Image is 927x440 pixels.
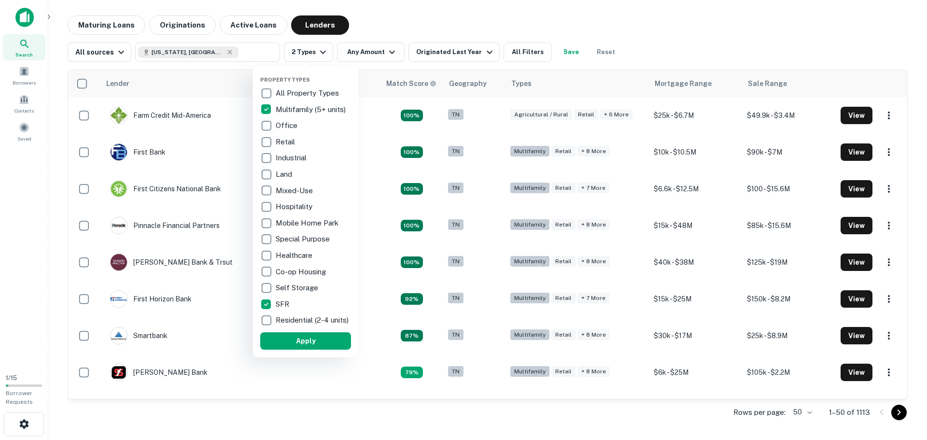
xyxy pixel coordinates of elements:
p: Self Storage [276,282,320,294]
p: Co-op Housing [276,266,328,278]
p: Retail [276,136,297,148]
p: Healthcare [276,250,314,261]
p: Hospitality [276,201,314,213]
span: Property Types [260,77,310,83]
p: Land [276,169,294,180]
p: SFR [276,298,291,310]
button: Apply [260,332,351,350]
p: Industrial [276,152,309,164]
p: Office [276,120,299,131]
p: All Property Types [276,87,341,99]
p: Special Purpose [276,233,332,245]
iframe: Chat Widget [879,363,927,409]
p: Mixed-Use [276,185,315,197]
p: Mobile Home Park [276,217,340,229]
p: Multifamily (5+ units) [276,104,348,115]
p: Residential (2-4 units) [276,314,351,326]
